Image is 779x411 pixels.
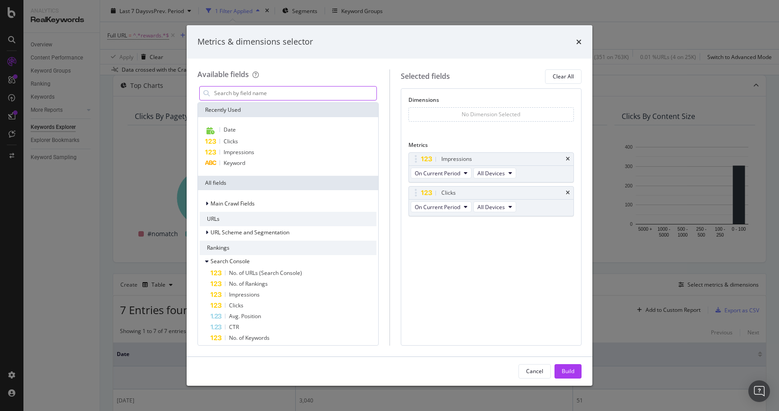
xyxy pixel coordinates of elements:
[224,126,236,133] span: Date
[562,367,574,375] div: Build
[415,169,460,177] span: On Current Period
[441,155,472,164] div: Impressions
[211,200,255,207] span: Main Crawl Fields
[229,280,268,288] span: No. of Rankings
[554,364,582,379] button: Build
[518,364,551,379] button: Cancel
[229,334,270,342] span: No. of Keywords
[545,69,582,84] button: Clear All
[224,148,254,156] span: Impressions
[411,168,472,178] button: On Current Period
[415,203,460,211] span: On Current Period
[566,190,570,196] div: times
[408,141,574,152] div: Metrics
[211,228,289,236] span: URL Scheme and Segmentation
[462,110,520,118] div: No Dimension Selected
[224,159,245,167] span: Keyword
[211,257,250,265] span: Search Console
[198,103,378,117] div: Recently Used
[473,168,516,178] button: All Devices
[229,323,239,331] span: CTR
[473,201,516,212] button: All Devices
[213,87,376,100] input: Search by field name
[477,169,505,177] span: All Devices
[200,241,376,255] div: Rankings
[197,69,249,79] div: Available fields
[408,96,574,107] div: Dimensions
[229,312,261,320] span: Avg. Position
[411,201,472,212] button: On Current Period
[553,73,574,80] div: Clear All
[224,137,238,145] span: Clicks
[200,212,376,226] div: URLs
[441,188,456,197] div: Clicks
[408,186,574,216] div: ClickstimesOn Current PeriodAll Devices
[576,36,582,48] div: times
[187,25,592,386] div: modal
[477,203,505,211] span: All Devices
[401,71,450,82] div: Selected fields
[198,176,378,190] div: All fields
[566,156,570,162] div: times
[229,291,260,298] span: Impressions
[526,367,543,375] div: Cancel
[229,269,302,277] span: No. of URLs (Search Console)
[197,36,313,48] div: Metrics & dimensions selector
[229,301,243,309] span: Clicks
[408,152,574,183] div: ImpressionstimesOn Current PeriodAll Devices
[748,380,770,402] div: Open Intercom Messenger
